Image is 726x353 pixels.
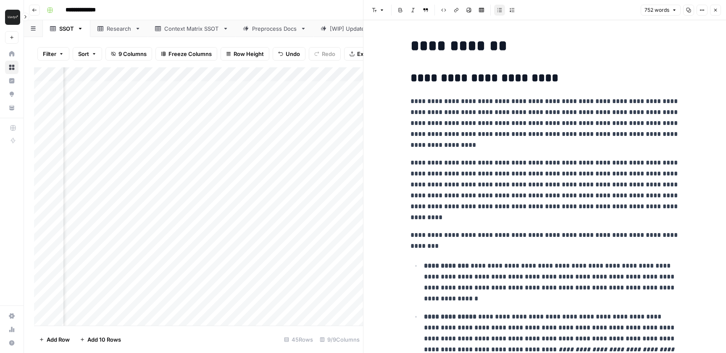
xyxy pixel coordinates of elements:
[5,74,18,88] a: Insights
[75,333,126,346] button: Add 10 Rows
[73,47,102,61] button: Sort
[164,24,219,33] div: Context Matrix SSOT
[330,24,407,33] div: [WIP] Update SSOT Schedule
[155,47,217,61] button: Freeze Columns
[5,61,18,74] a: Browse
[316,333,363,346] div: 9/9 Columns
[90,20,148,37] a: Research
[5,309,18,323] a: Settings
[5,47,18,61] a: Home
[641,5,681,16] button: 752 words
[78,50,89,58] span: Sort
[168,50,212,58] span: Freeze Columns
[5,323,18,336] a: Usage
[5,101,18,114] a: Your Data
[59,24,74,33] div: SSOT
[5,336,18,350] button: Help + Support
[281,333,316,346] div: 45 Rows
[234,50,264,58] span: Row Height
[322,50,335,58] span: Redo
[313,20,423,37] a: [WIP] Update SSOT Schedule
[107,24,132,33] div: Research
[148,20,236,37] a: Context Matrix SSOT
[47,335,70,344] span: Add Row
[221,47,269,61] button: Row Height
[644,6,669,14] span: 752 words
[5,7,18,28] button: Workspace: Klaviyo
[252,24,297,33] div: Preprocess Docs
[43,20,90,37] a: SSOT
[5,10,20,25] img: Klaviyo Logo
[87,335,121,344] span: Add 10 Rows
[344,47,392,61] button: Export CSV
[236,20,313,37] a: Preprocess Docs
[5,88,18,101] a: Opportunities
[357,50,387,58] span: Export CSV
[105,47,152,61] button: 9 Columns
[309,47,341,61] button: Redo
[118,50,147,58] span: 9 Columns
[273,47,305,61] button: Undo
[37,47,69,61] button: Filter
[43,50,56,58] span: Filter
[34,333,75,346] button: Add Row
[286,50,300,58] span: Undo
